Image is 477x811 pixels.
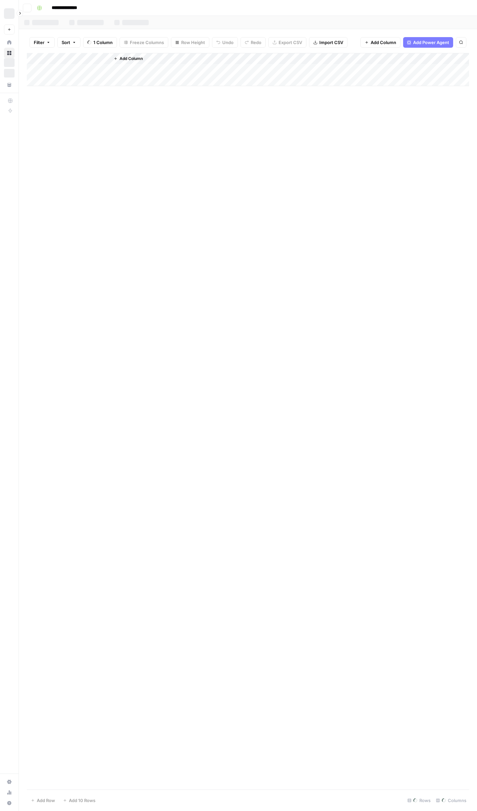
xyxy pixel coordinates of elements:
[69,797,95,804] span: Add 10 Rows
[371,39,396,46] span: Add Column
[27,795,59,806] button: Add Row
[37,797,55,804] span: Add Row
[251,39,261,46] span: Redo
[130,39,164,46] span: Freeze Columns
[29,37,55,48] button: Filter
[222,39,234,46] span: Undo
[433,795,469,806] div: Columns
[171,37,209,48] button: Row Height
[360,37,400,48] button: Add Column
[83,37,117,48] button: 1 Column
[120,56,143,62] span: Add Column
[405,795,433,806] div: Rows
[34,39,44,46] span: Filter
[62,39,70,46] span: Sort
[93,39,113,46] span: 1 Column
[309,37,347,48] button: Import CSV
[212,37,238,48] button: Undo
[57,37,80,48] button: Sort
[4,798,15,808] button: Help + Support
[240,37,266,48] button: Redo
[181,39,205,46] span: Row Height
[4,787,15,798] a: Usage
[4,777,15,787] a: Settings
[4,37,15,48] a: Home
[59,795,99,806] button: Add 10 Rows
[403,37,453,48] button: Add Power Agent
[279,39,302,46] span: Export CSV
[319,39,343,46] span: Import CSV
[4,48,15,58] a: Browse
[4,80,15,90] a: Your Data
[120,37,168,48] button: Freeze Columns
[413,39,449,46] span: Add Power Agent
[268,37,306,48] button: Export CSV
[111,54,145,63] button: Add Column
